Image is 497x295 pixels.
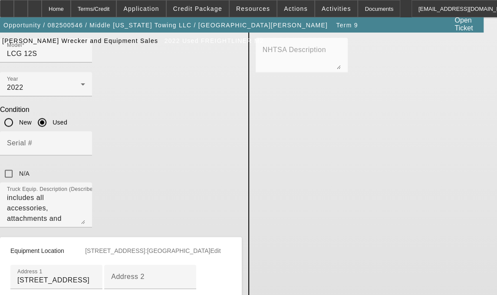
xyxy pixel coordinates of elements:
[7,186,197,192] mat-label: Truck Equip. Description (Describe the equipment on the back of the chassis)
[263,46,326,53] mat-label: NHTSA Description
[336,22,358,29] span: Term 9
[451,13,483,36] a: Open Ticket
[3,22,328,29] span: Opportunity / 082500546 / Middle [US_STATE] Towing LLC / [GEOGRAPHIC_DATA][PERSON_NAME]
[277,0,314,17] button: Actions
[10,247,64,254] span: Equipment Location
[210,247,221,254] span: Edit
[117,0,165,17] button: Application
[123,5,159,12] span: Application
[7,84,23,91] span: 2022
[230,0,276,17] button: Resources
[236,5,270,12] span: Resources
[111,273,145,280] mat-label: Address 2
[173,5,222,12] span: Credit Package
[167,0,229,17] button: Credit Package
[322,5,351,12] span: Activities
[85,247,210,254] span: [STREET_ADDRESS]:[GEOGRAPHIC_DATA]
[2,37,158,44] span: [PERSON_NAME] Wrecker and Equipment Sales
[333,17,361,33] button: Term 9
[315,0,358,17] button: Activities
[165,37,264,44] span: 2022 Used FREIGHTLINER M2
[17,118,32,127] label: New
[284,5,308,12] span: Actions
[17,169,30,178] label: N/A
[17,269,42,274] mat-label: Address 1
[51,118,67,127] label: Used
[162,33,266,49] button: 2022 Used FREIGHTLINER M2
[7,76,18,82] mat-label: Year
[7,139,32,147] mat-label: Serial #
